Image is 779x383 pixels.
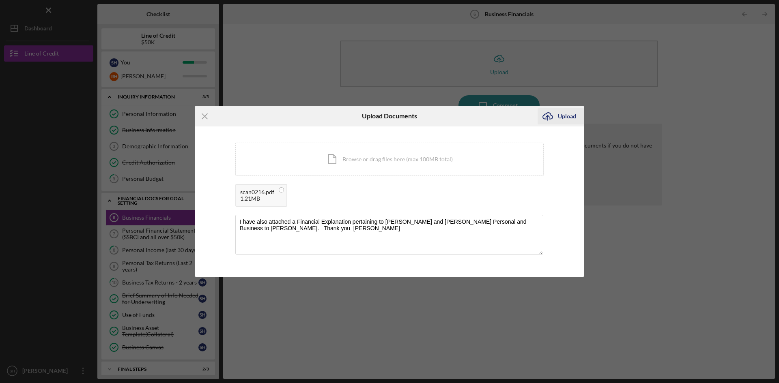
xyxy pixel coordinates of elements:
[362,112,417,120] h6: Upload Documents
[558,108,576,124] div: Upload
[538,108,584,124] button: Upload
[240,189,274,195] div: scan0216.pdf
[240,195,274,202] div: 1.21MB
[235,215,543,255] textarea: I have also attached a Financial Explanation pertaining to [PERSON_NAME] and [PERSON_NAME] Person...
